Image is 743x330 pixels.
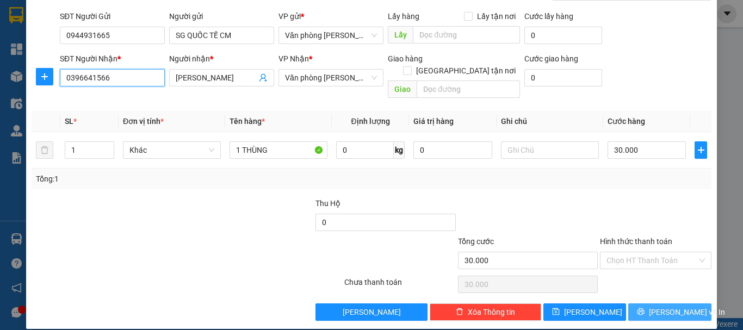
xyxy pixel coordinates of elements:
span: Tổng cước [458,237,494,246]
button: plus [36,68,53,85]
div: Chưa thanh toán [343,276,457,295]
input: Dọc đường [413,26,520,43]
span: Khác [129,142,214,158]
span: Văn phòng Tắc Vân [285,27,377,43]
span: printer [637,308,645,316]
button: save[PERSON_NAME] [543,303,627,321]
input: Dọc đường [417,80,520,98]
span: user-add [259,73,268,82]
div: SĐT Người Nhận [60,53,165,65]
span: plus [36,72,53,81]
span: Xóa Thông tin [468,306,515,318]
div: VP gửi [278,10,383,22]
div: SĐT Người Gửi [60,10,165,22]
span: Định lượng [351,117,389,126]
span: VP Nhận [278,54,309,63]
span: plus [695,146,707,154]
span: Giao [388,80,417,98]
label: Cước lấy hàng [524,12,573,21]
span: SL [65,117,73,126]
button: deleteXóa Thông tin [430,303,541,321]
span: save [552,308,560,316]
div: Người gửi [169,10,274,22]
span: [PERSON_NAME] và In [649,306,725,318]
input: VD: Bàn, Ghế [230,141,327,159]
span: Lấy tận nơi [473,10,520,22]
span: [GEOGRAPHIC_DATA] tận nơi [412,65,520,77]
span: delete [456,308,463,316]
span: Văn phòng Hồ Chí Minh [285,70,377,86]
span: Cước hàng [608,117,645,126]
th: Ghi chú [497,111,603,132]
button: delete [36,141,53,159]
span: Giao hàng [388,54,423,63]
input: Ghi Chú [501,141,599,159]
span: Thu Hộ [315,199,340,208]
span: Đơn vị tính [123,117,164,126]
span: Lấy [388,26,413,43]
span: [PERSON_NAME] [564,306,622,318]
button: plus [695,141,707,159]
button: printer[PERSON_NAME] và In [628,303,711,321]
span: Lấy hàng [388,12,419,21]
label: Cước giao hàng [524,54,578,63]
input: Cước lấy hàng [524,27,602,44]
span: Giá trị hàng [413,117,454,126]
button: [PERSON_NAME] [315,303,427,321]
input: Cước giao hàng [524,69,602,86]
span: Tên hàng [230,117,265,126]
span: kg [394,141,405,159]
span: [PERSON_NAME] [343,306,401,318]
label: Hình thức thanh toán [600,237,672,246]
input: 0 [413,141,492,159]
div: Người nhận [169,53,274,65]
div: Tổng: 1 [36,173,288,185]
